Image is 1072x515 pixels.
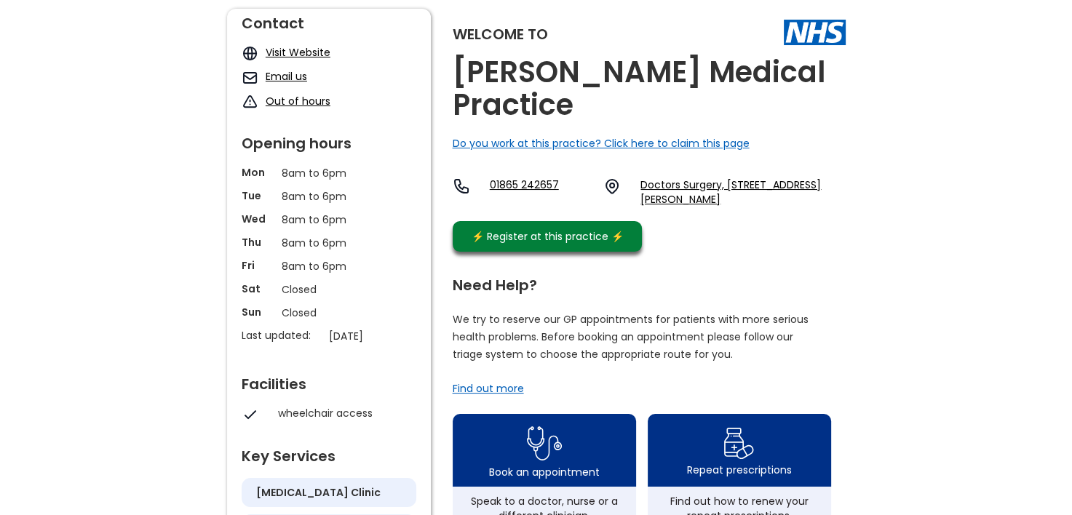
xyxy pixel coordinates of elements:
p: 8am to 6pm [282,235,376,251]
div: wheelchair access [278,406,409,420]
img: telephone icon [453,177,470,195]
p: 8am to 6pm [282,258,376,274]
img: book appointment icon [527,422,562,465]
div: Contact [242,9,416,31]
img: practice location icon [603,177,621,195]
a: 01865 242657 [490,177,592,207]
p: Mon [242,165,274,180]
img: exclamation icon [242,94,258,111]
img: repeat prescription icon [723,424,755,463]
h5: [MEDICAL_DATA] clinic [256,485,381,500]
a: Email us [266,69,307,84]
p: Sat [242,282,274,296]
p: Closed [282,282,376,298]
a: Visit Website [266,45,330,60]
p: 8am to 6pm [282,212,376,228]
img: The NHS logo [784,20,846,44]
div: Welcome to [453,27,548,41]
div: Book an appointment [489,465,600,479]
p: Tue [242,188,274,203]
p: Thu [242,235,274,249]
p: [DATE] [329,328,424,344]
div: ⚡️ Register at this practice ⚡️ [464,228,632,244]
div: Need Help? [453,271,831,292]
p: Fri [242,258,274,273]
img: globe icon [242,45,258,62]
div: Repeat prescriptions [687,463,792,477]
div: Facilities [242,370,416,391]
a: Find out more [453,381,524,396]
a: Do you work at this practice? Click here to claim this page [453,136,750,151]
a: ⚡️ Register at this practice ⚡️ [453,221,642,252]
p: Last updated: [242,328,322,343]
p: Wed [242,212,274,226]
a: Out of hours [266,94,330,108]
img: mail icon [242,69,258,86]
a: Doctors Surgery, [STREET_ADDRESS][PERSON_NAME] [640,177,845,207]
p: We try to reserve our GP appointments for patients with more serious health problems. Before book... [453,311,809,363]
div: Key Services [242,442,416,463]
p: 8am to 6pm [282,165,376,181]
p: 8am to 6pm [282,188,376,204]
p: Closed [282,305,376,321]
p: Sun [242,305,274,319]
div: Opening hours [242,129,416,151]
h2: [PERSON_NAME] Medical Practice [453,56,846,121]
